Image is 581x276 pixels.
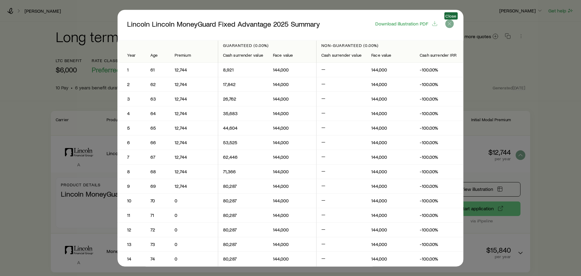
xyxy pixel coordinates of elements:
p: 80,287 [223,241,263,247]
p: -100.00% [420,241,458,247]
p: 69 [150,183,165,189]
p: 70 [150,198,165,204]
p: 17,842 [223,81,263,87]
p: 44,604 [223,125,263,131]
p: 71 [150,212,165,218]
p: 144,000 [273,212,311,218]
p: 12,744 [175,154,213,160]
p: -100.00% [420,154,458,160]
p: 14 [127,256,136,262]
p: 8 [127,168,136,175]
div: Premium [175,53,213,58]
p: -100.00% [420,96,458,102]
p: 144,000 [372,125,410,131]
p: -100.00% [420,139,458,145]
p: 144,000 [273,227,311,233]
p: 12,744 [175,139,213,145]
p: 7 [127,154,136,160]
p: 144,000 [273,154,311,160]
p: 144,000 [273,67,311,73]
p: 8,921 [223,67,263,73]
span: Close [445,13,456,18]
p: 4 [127,110,136,116]
p: 12,744 [175,125,213,131]
p: -100.00% [420,183,458,189]
p: 144,000 [273,241,311,247]
p: 6 [127,139,136,145]
p: 12,744 [175,110,213,116]
p: 71,366 [223,168,263,175]
p: — [321,110,362,117]
p: — [321,95,362,102]
p: 0 [175,227,213,233]
p: -100.00% [420,110,458,116]
p: 144,000 [372,67,410,73]
p: 144,000 [372,183,410,189]
p: 144,000 [273,96,311,102]
p: 61 [150,67,165,73]
p: -100.00% [420,125,458,131]
div: Face value [372,53,410,58]
p: 144,000 [273,183,311,189]
p: — [321,81,362,88]
p: -100.00% [420,67,458,73]
p: 2 [127,81,136,87]
p: 144,000 [273,81,311,87]
p: 73 [150,241,165,247]
p: -100.00% [420,198,458,204]
p: 80,287 [223,212,263,218]
p: — [321,124,362,131]
p: — [321,153,362,161]
p: 3 [127,96,136,102]
p: 64 [150,110,165,116]
p: 144,000 [372,212,410,218]
p: 80,287 [223,256,263,262]
p: 0 [175,241,213,247]
p: -100.00% [420,81,458,87]
p: 144,000 [372,241,410,247]
p: 0 [175,256,213,262]
div: Age [150,53,165,58]
p: 10 [127,198,136,204]
p: 144,000 [273,198,311,204]
p: 53,525 [223,139,263,145]
p: -100.00% [420,227,458,233]
p: Non-guaranteed (0.00%) [321,43,458,48]
button: Download illustration PDF [375,20,438,27]
p: 144,000 [372,227,410,233]
p: Guaranteed (0.00%) [223,43,311,48]
p: 144,000 [372,110,410,116]
p: 9 [127,183,136,189]
p: 144,000 [372,96,410,102]
p: Lincoln Lincoln MoneyGuard Fixed Advantage 2025 Summary [127,19,320,28]
p: 144,000 [273,168,311,175]
p: 74 [150,256,165,262]
p: 62 [150,81,165,87]
p: — [321,241,362,248]
p: 12,744 [175,96,213,102]
div: Face value [273,53,311,58]
p: 62,446 [223,154,263,160]
p: -100.00% [420,256,458,262]
p: 144,000 [273,125,311,131]
p: 35,683 [223,110,263,116]
p: 144,000 [372,198,410,204]
p: 80,287 [223,198,263,204]
p: 12,744 [175,183,213,189]
p: 80,287 [223,227,263,233]
div: Cash surrender value [321,53,362,58]
p: 144,000 [372,256,410,262]
p: 63 [150,96,165,102]
p: — [321,168,362,175]
p: 11 [127,212,136,218]
p: 12,744 [175,168,213,175]
div: Year [127,53,136,58]
div: Cash surrender value [223,53,263,58]
p: 26,762 [223,96,263,102]
p: — [321,211,362,219]
p: 144,000 [372,81,410,87]
p: 13 [127,241,136,247]
span: Download illustration PDF [375,21,428,26]
p: 80,287 [223,183,263,189]
p: -100.00% [420,168,458,175]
